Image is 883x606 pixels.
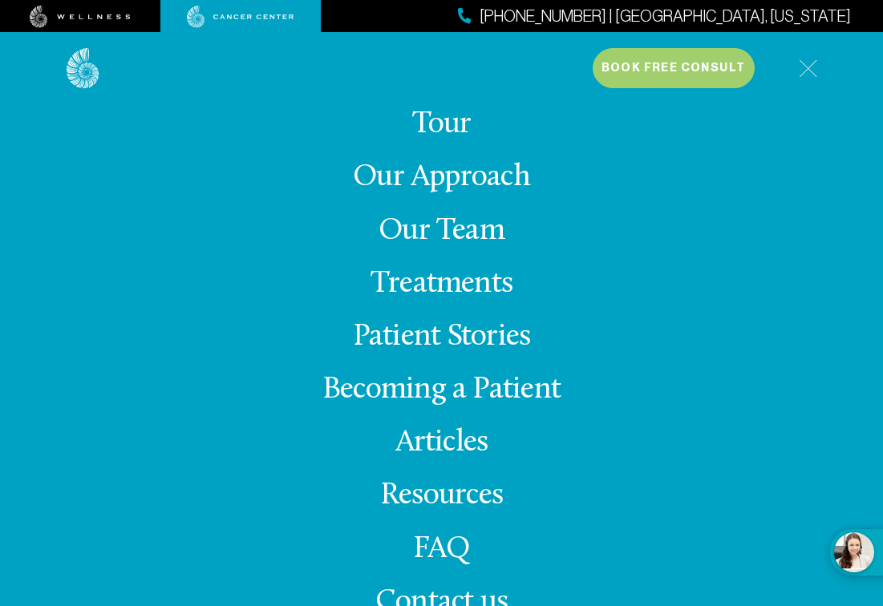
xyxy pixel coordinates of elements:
[380,480,503,511] a: Resources
[30,6,131,28] img: wellness
[799,59,817,78] img: icon-hamburger
[353,321,531,353] a: Patient Stories
[593,48,755,88] button: Book Free Consult
[379,216,504,247] a: Our Team
[413,534,471,565] a: FAQ
[371,269,512,300] a: Treatments
[67,48,99,89] img: logo
[322,374,561,406] a: Becoming a Patient
[412,109,472,140] a: Tour
[458,5,851,28] a: [PHONE_NUMBER] | [GEOGRAPHIC_DATA], [US_STATE]
[480,5,851,28] span: [PHONE_NUMBER] | [GEOGRAPHIC_DATA], [US_STATE]
[187,6,294,28] img: cancer center
[395,427,488,459] a: Articles
[353,162,530,193] a: Our Approach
